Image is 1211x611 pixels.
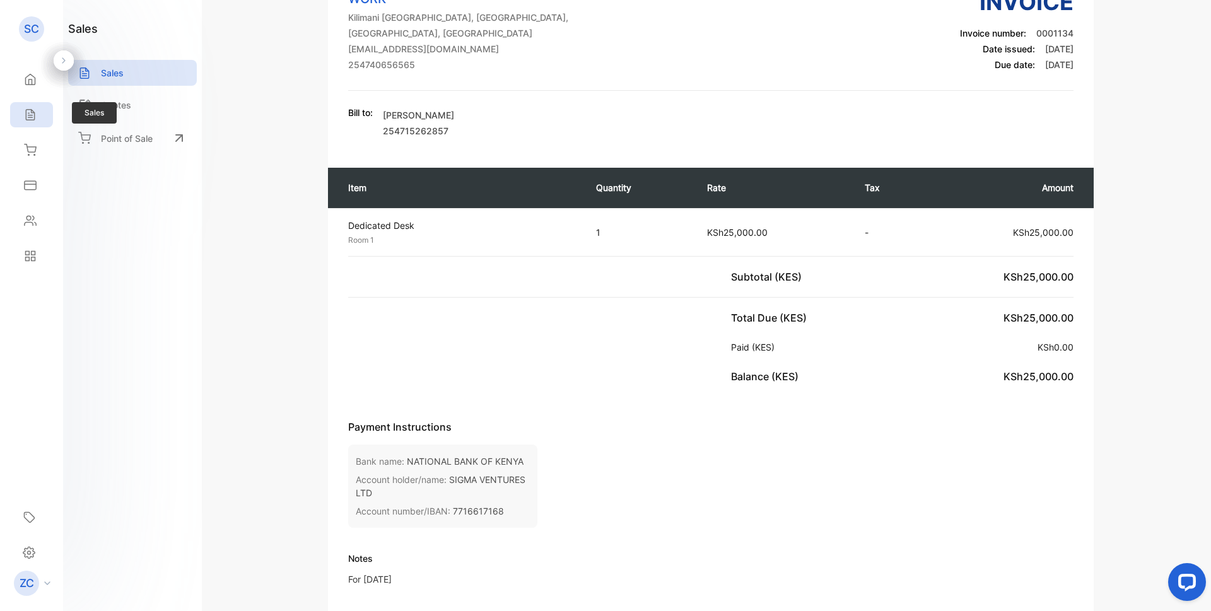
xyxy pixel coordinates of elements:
[453,506,504,516] span: 7716617168
[356,474,447,485] span: Account holder/name:
[356,474,525,498] span: SIGMA VENTURES LTD
[983,44,1035,54] span: Date issued:
[731,340,780,354] p: Paid (KES)
[383,124,454,137] p: 254715262857
[960,28,1026,38] span: Invoice number:
[1045,59,1074,70] span: [DATE]
[348,106,373,119] p: Bill to:
[348,552,392,565] p: Notes
[348,58,590,71] p: 254740656565
[731,269,807,284] p: Subtotal (KES)
[348,419,1074,434] p: Payment Instructions
[348,11,590,24] p: Kilimani [GEOGRAPHIC_DATA], [GEOGRAPHIC_DATA],
[348,573,392,586] p: For [DATE]
[101,98,131,112] p: Quotes
[101,132,153,145] p: Point of Sale
[68,60,197,86] a: Sales
[1038,342,1074,352] span: KSh0.00
[1003,370,1074,383] span: KSh25,000.00
[68,124,197,152] a: Point of Sale
[1013,227,1074,238] span: KSh25,000.00
[68,20,98,37] h1: sales
[865,226,914,239] p: -
[348,26,590,40] p: [GEOGRAPHIC_DATA], [GEOGRAPHIC_DATA]
[101,66,124,79] p: Sales
[356,506,450,516] span: Account number/IBAN:
[596,181,682,194] p: Quantity
[348,181,571,194] p: Item
[596,226,682,239] p: 1
[1045,44,1074,54] span: [DATE]
[348,42,590,55] p: [EMAIL_ADDRESS][DOMAIN_NAME]
[707,227,768,238] span: KSh25,000.00
[348,219,573,232] p: Dedicated Desk
[865,181,914,194] p: Tax
[995,59,1035,70] span: Due date:
[24,21,39,37] p: SC
[68,92,197,118] a: Quotes
[1003,271,1074,283] span: KSh25,000.00
[731,310,812,325] p: Total Due (KES)
[407,456,524,467] span: NATIONAL BANK OF KENYA
[356,456,404,467] span: Bank name:
[939,181,1074,194] p: Amount
[72,102,117,124] span: Sales
[707,181,840,194] p: Rate
[731,369,804,384] p: Balance (KES)
[1158,558,1211,611] iframe: LiveChat chat widget
[1036,28,1074,38] span: 0001134
[348,235,573,246] p: Room 1
[1003,311,1074,324] span: KSh25,000.00
[383,108,454,122] p: [PERSON_NAME]
[20,575,34,591] p: ZC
